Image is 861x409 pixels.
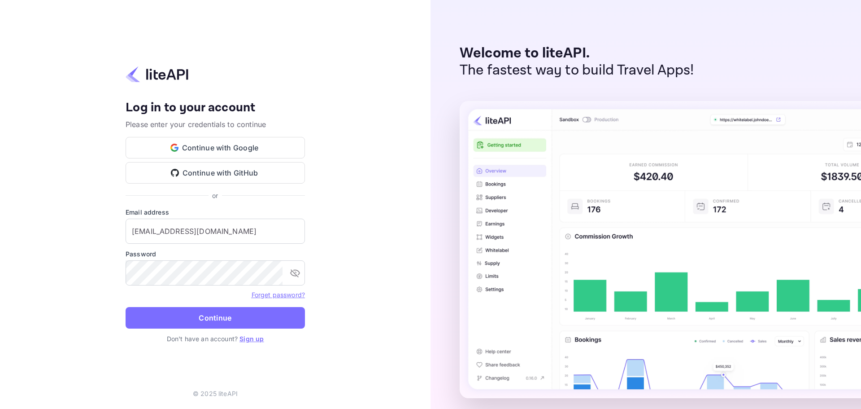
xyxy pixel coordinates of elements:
button: toggle password visibility [286,264,304,282]
input: Enter your email address [126,219,305,244]
button: Continue [126,307,305,329]
a: Forget password? [252,291,305,299]
button: Continue with Google [126,137,305,158]
label: Password [126,249,305,259]
a: Sign up [239,335,264,343]
p: or [212,191,218,200]
p: Please enter your credentials to continue [126,119,305,130]
p: The fastest way to build Travel Apps! [460,62,694,79]
a: Forget password? [252,290,305,299]
label: Email address [126,207,305,217]
button: Continue with GitHub [126,162,305,184]
h4: Log in to your account [126,100,305,116]
p: © 2025 liteAPI [193,389,238,398]
p: Don't have an account? [126,334,305,343]
p: Welcome to liteAPI. [460,45,694,62]
img: liteapi [126,66,188,83]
